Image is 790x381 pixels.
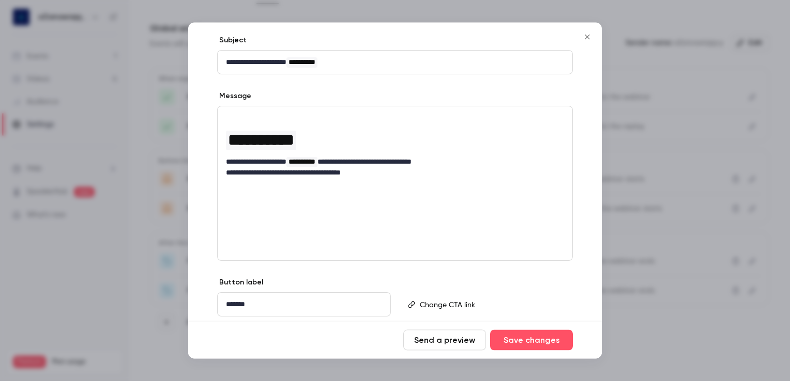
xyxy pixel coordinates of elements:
[403,330,486,351] button: Send a preview
[217,91,251,102] label: Message
[218,293,390,316] div: editor
[577,27,598,47] button: Close
[490,330,573,351] button: Save changes
[218,107,572,185] div: editor
[217,36,247,46] label: Subject
[218,51,572,74] div: editor
[217,278,263,288] label: Button label
[416,293,572,317] div: editor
